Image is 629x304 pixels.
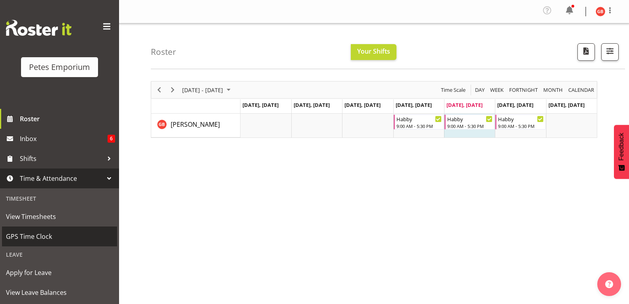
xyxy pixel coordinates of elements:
[618,133,625,161] span: Feedback
[474,85,486,95] button: Timeline Day
[20,172,103,184] span: Time & Attendance
[596,7,605,16] img: gillian-byford11184.jpg
[240,114,597,137] table: Timeline Week of August 29, 2025
[351,44,396,60] button: Your Shifts
[444,114,494,130] div: Gillian Byford"s event - Habby Begin From Friday, August 29, 2025 at 9:00:00 AM GMT+12:00 Ends At...
[2,227,117,246] a: GPS Time Clock
[2,283,117,302] a: View Leave Balances
[344,101,381,108] span: [DATE], [DATE]
[6,287,113,298] span: View Leave Balances
[542,85,564,95] span: Month
[508,85,539,95] button: Fortnight
[2,207,117,227] a: View Timesheets
[166,81,179,98] div: Next
[357,47,390,56] span: Your Shifts
[20,133,108,145] span: Inbox
[474,85,485,95] span: Day
[548,101,585,108] span: [DATE], [DATE]
[567,85,596,95] button: Month
[6,20,71,36] img: Rosterit website logo
[396,101,432,108] span: [DATE], [DATE]
[6,211,113,223] span: View Timesheets
[489,85,505,95] button: Timeline Week
[495,114,545,130] div: Gillian Byford"s event - Habby Begin From Saturday, August 30, 2025 at 9:00:00 AM GMT+12:00 Ends ...
[508,85,539,95] span: Fortnight
[447,123,492,129] div: 9:00 AM - 5:30 PM
[294,101,330,108] span: [DATE], [DATE]
[151,114,240,137] td: Gillian Byford resource
[2,263,117,283] a: Apply for Leave
[2,246,117,263] div: Leave
[20,113,115,125] span: Roster
[6,267,113,279] span: Apply for Leave
[489,85,504,95] span: Week
[20,153,103,165] span: Shifts
[181,85,224,95] span: [DATE] - [DATE]
[151,81,597,138] div: Timeline Week of August 29, 2025
[605,280,613,288] img: help-xxl-2.png
[181,85,234,95] button: August 25 - 31, 2025
[152,81,166,98] div: Previous
[497,101,533,108] span: [DATE], [DATE]
[601,43,619,61] button: Filter Shifts
[498,115,543,123] div: Habby
[614,125,629,179] button: Feedback - Show survey
[242,101,279,108] span: [DATE], [DATE]
[396,123,442,129] div: 9:00 AM - 5:30 PM
[447,115,492,123] div: Habby
[577,43,595,61] button: Download a PDF of the roster according to the set date range.
[440,85,467,95] button: Time Scale
[498,123,543,129] div: 9:00 AM - 5:30 PM
[394,114,444,130] div: Gillian Byford"s event - Habby Begin From Thursday, August 28, 2025 at 9:00:00 AM GMT+12:00 Ends ...
[2,190,117,207] div: Timesheet
[6,230,113,242] span: GPS Time Clock
[167,85,178,95] button: Next
[542,85,564,95] button: Timeline Month
[154,85,165,95] button: Previous
[396,115,442,123] div: Habby
[151,47,176,56] h4: Roster
[446,101,483,108] span: [DATE], [DATE]
[29,61,90,73] div: Petes Emporium
[171,120,220,129] a: [PERSON_NAME]
[108,135,115,143] span: 6
[567,85,595,95] span: calendar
